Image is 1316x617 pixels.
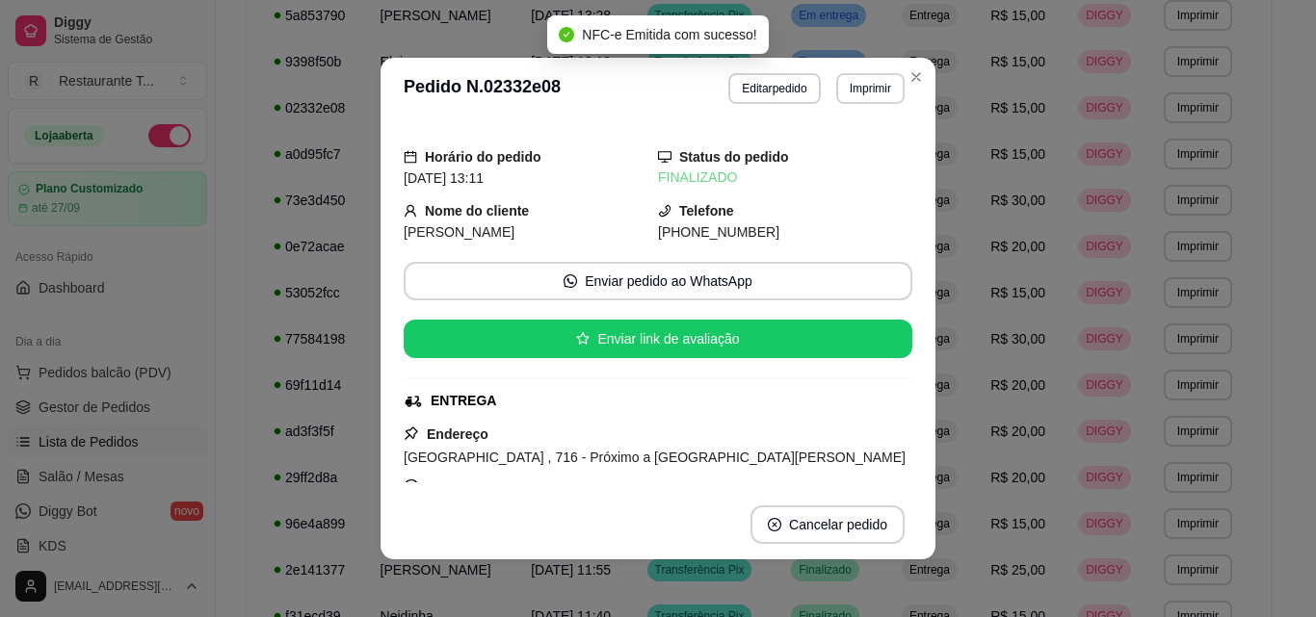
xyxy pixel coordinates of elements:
[404,450,906,465] span: [GEOGRAPHIC_DATA] , 716 - Próximo a [GEOGRAPHIC_DATA][PERSON_NAME]
[658,150,671,164] span: desktop
[404,204,417,218] span: user
[404,73,561,104] h3: Pedido N. 02332e08
[658,204,671,218] span: phone
[768,518,781,531] span: close-circle
[750,505,905,544] button: close-circleCancelar pedido
[404,320,912,358] button: starEnviar link de avaliação
[564,274,577,288] span: whats-app
[404,479,419,495] span: dollar
[404,425,419,441] span: pushpin
[404,170,484,186] span: [DATE] 13:11
[576,332,590,346] span: star
[658,167,912,188] div: FINALIZADO
[431,391,496,411] div: ENTREGA
[658,224,779,240] span: [PHONE_NUMBER]
[582,27,756,42] span: NFC-e Emitida com sucesso!
[425,203,529,219] strong: Nome do cliente
[404,262,912,300] button: whats-appEnviar pedido ao WhatsApp
[559,27,574,42] span: check-circle
[404,224,514,240] span: [PERSON_NAME]
[427,480,529,496] strong: Taxa de entrega
[679,149,789,165] strong: Status do pedido
[901,62,932,92] button: Close
[404,150,417,164] span: calendar
[679,203,734,219] strong: Telefone
[728,73,820,104] button: Editarpedido
[425,149,541,165] strong: Horário do pedido
[836,73,905,104] button: Imprimir
[427,426,488,442] strong: Endereço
